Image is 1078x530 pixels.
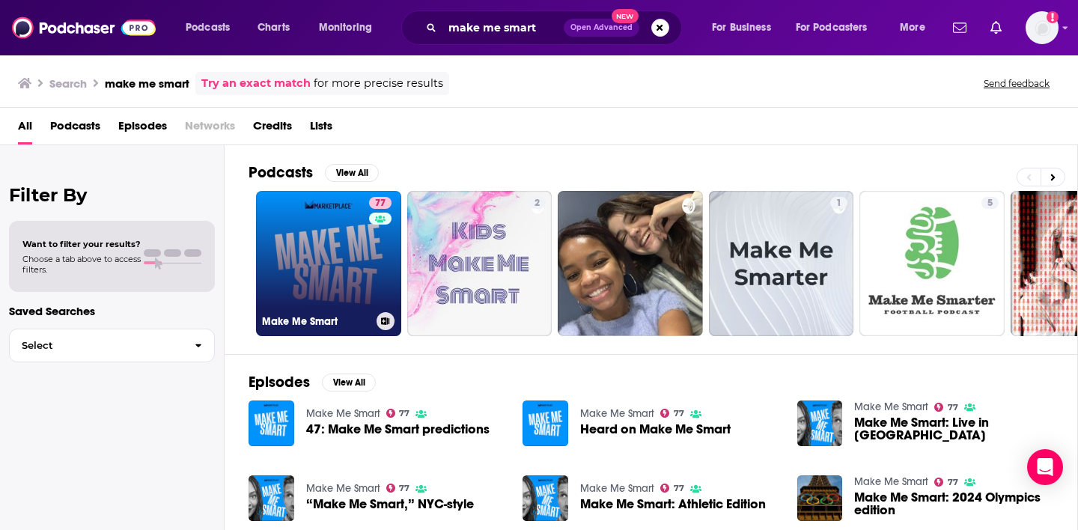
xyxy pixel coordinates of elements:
button: View All [322,374,376,392]
span: Want to filter your results? [22,239,141,249]
span: Monitoring [319,17,372,38]
h3: Search [49,76,87,91]
span: 77 [674,410,684,417]
a: 2 [529,197,546,209]
span: Make Me Smart: Live in [GEOGRAPHIC_DATA] [854,416,1053,442]
span: Podcasts [186,17,230,38]
a: Try an exact match [201,75,311,92]
a: 5 [981,197,999,209]
a: 77 [386,484,410,493]
span: 77 [399,485,409,492]
h2: Filter By [9,184,215,206]
span: 2 [535,196,540,211]
a: 77Make Me Smart [256,191,401,336]
svg: Add a profile image [1047,11,1059,23]
button: View All [325,164,379,182]
a: 47: Make Me Smart predictions [306,423,490,436]
button: Select [9,329,215,362]
a: Lists [310,114,332,144]
span: Logged in as megcassidy [1026,11,1059,44]
img: 47: Make Me Smart predictions [249,400,294,446]
span: 77 [674,485,684,492]
button: Open AdvancedNew [564,19,639,37]
img: “Make Me Smart,” NYC-style [249,475,294,521]
a: 77 [934,403,958,412]
a: Make Me Smart: Athletic Edition [580,498,766,511]
span: 77 [375,196,386,211]
span: 77 [399,410,409,417]
a: All [18,114,32,144]
span: For Business [712,17,771,38]
a: Make Me Smart: 2024 Olympics edition [854,491,1053,517]
a: Credits [253,114,292,144]
img: Make Me Smart: Athletic Edition [523,475,568,521]
h2: Episodes [249,373,310,392]
p: Saved Searches [9,304,215,318]
a: 77 [660,484,684,493]
span: More [900,17,925,38]
a: EpisodesView All [249,373,376,392]
a: Episodes [118,114,167,144]
img: Heard on Make Me Smart [523,400,568,446]
a: Charts [248,16,299,40]
img: Make Me Smart: 2024 Olympics edition [797,475,843,521]
input: Search podcasts, credits, & more... [442,16,564,40]
a: Heard on Make Me Smart [580,423,731,436]
a: 2 [407,191,552,336]
h2: Podcasts [249,163,313,182]
a: 77 [934,478,958,487]
button: Show profile menu [1026,11,1059,44]
img: User Profile [1026,11,1059,44]
span: New [612,9,639,23]
a: Show notifications dropdown [984,15,1008,40]
a: 1 [709,191,854,336]
a: 77 [386,409,410,418]
a: 77 [369,197,392,209]
a: Make Me Smart [580,407,654,420]
span: 77 [948,404,958,411]
button: open menu [889,16,944,40]
a: 1 [830,197,847,209]
span: 1 [836,196,841,211]
a: PodcastsView All [249,163,379,182]
img: Make Me Smart: Live in Seattle [797,400,843,446]
span: Networks [185,114,235,144]
span: 5 [987,196,993,211]
div: Search podcasts, credits, & more... [415,10,696,45]
a: Make Me Smart [306,407,380,420]
span: For Podcasters [796,17,868,38]
button: open menu [175,16,249,40]
span: Select [10,341,183,350]
span: for more precise results [314,75,443,92]
h3: make me smart [105,76,189,91]
span: 77 [948,479,958,486]
a: Make Me Smart [854,400,928,413]
a: Podcasts [50,114,100,144]
button: open menu [308,16,392,40]
a: Make Me Smart: Live in Seattle [854,416,1053,442]
a: Make Me Smart [854,475,928,488]
a: Make Me Smart [580,482,654,495]
img: Podchaser - Follow, Share and Rate Podcasts [12,13,156,42]
button: open menu [701,16,790,40]
button: Send feedback [979,77,1054,90]
a: “Make Me Smart,” NYC-style [306,498,474,511]
span: Charts [258,17,290,38]
div: Open Intercom Messenger [1027,449,1063,485]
